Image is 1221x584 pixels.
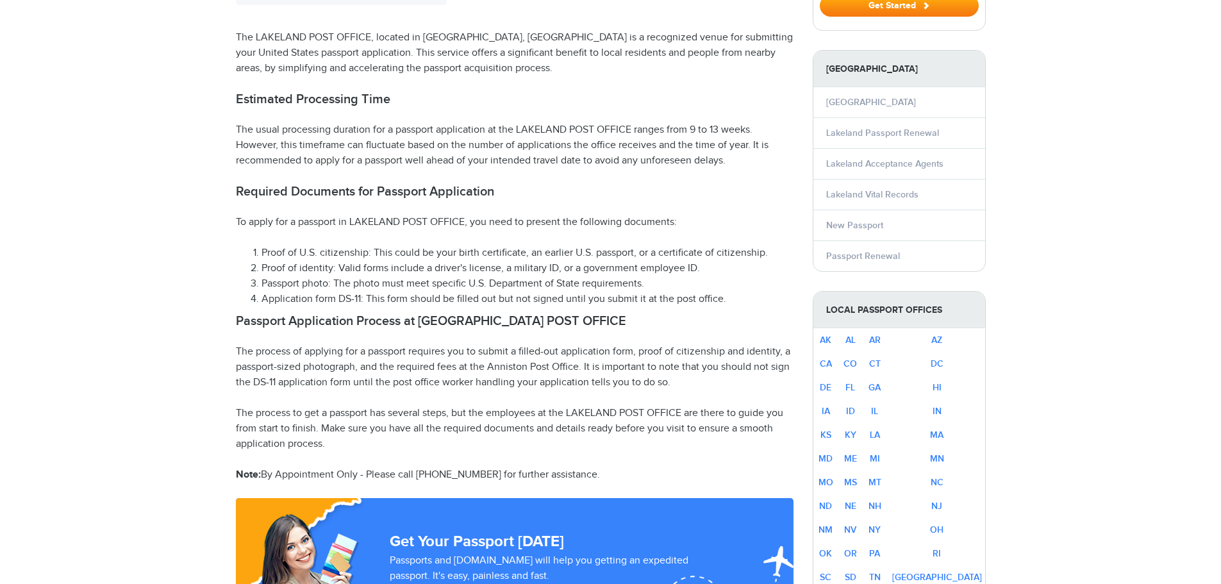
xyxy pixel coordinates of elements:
a: NV [844,524,856,535]
a: OR [844,548,857,559]
a: KY [845,430,856,440]
p: The process of applying for a passport requires you to submit a filled-out application form, proo... [236,344,793,390]
a: NH [868,501,881,512]
a: MO [818,477,833,488]
a: HI [933,382,942,393]
a: NJ [931,501,942,512]
a: Lakeland Acceptance Agents [826,158,943,169]
a: MN [930,453,944,464]
a: NY [868,524,881,535]
li: Proof of identity: Valid forms include a driver's license, a military ID, or a government employe... [262,261,793,276]
a: MD [818,453,833,464]
li: Proof of U.S. citizenship: This could be your birth certificate, an earlier U.S. passport, or a c... [262,246,793,261]
a: Lakeland Vital Records [826,189,918,200]
p: The process to get a passport has several steps, but the employees at the LAKELAND POST OFFICE ar... [236,406,793,452]
a: DE [820,382,831,393]
a: Passport Renewal [826,251,900,262]
a: CT [869,358,881,369]
a: PA [869,548,880,559]
a: LA [870,430,880,440]
a: IN [933,406,942,417]
h2: Required Documents for Passport Application [236,184,793,199]
a: AR [869,335,881,346]
a: AZ [931,335,942,346]
a: [GEOGRAPHIC_DATA] [826,97,916,108]
a: ID [846,406,855,417]
a: FL [845,382,855,393]
a: SC [820,572,831,583]
strong: Local Passport Offices [813,292,985,328]
h2: Passport Application Process at [GEOGRAPHIC_DATA] POST OFFICE [236,313,793,329]
a: NE [845,501,856,512]
a: MA [930,430,943,440]
li: Application form DS-11: This form should be filled out but not signed until you submit it at the ... [262,292,793,307]
a: Lakeland Passport Renewal [826,128,939,138]
a: KS [820,430,831,440]
strong: Get Your Passport [DATE] [390,532,564,551]
a: SD [845,572,856,583]
a: New Passport [826,220,883,231]
a: TN [869,572,881,583]
a: NC [931,477,943,488]
p: By Appointment Only - Please call [PHONE_NUMBER] for further assistance. [236,467,793,483]
li: Passport photo: The photo must meet specific U.S. Department of State requirements. [262,276,793,292]
a: GA [868,382,881,393]
p: The usual processing duration for a passport application at the LAKELAND POST OFFICE ranges from ... [236,122,793,169]
a: RI [933,548,941,559]
a: AK [820,335,831,346]
a: IA [822,406,830,417]
strong: [GEOGRAPHIC_DATA] [813,51,985,87]
a: ME [844,453,857,464]
a: MT [868,477,881,488]
a: ND [819,501,832,512]
a: MS [844,477,857,488]
a: DC [931,358,943,369]
a: AL [845,335,856,346]
a: IL [871,406,878,417]
a: OK [819,548,832,559]
a: [GEOGRAPHIC_DATA] [892,572,982,583]
a: MI [870,453,880,464]
a: OH [930,524,943,535]
a: CA [820,358,832,369]
a: NM [818,524,833,535]
strong: Note: [236,469,261,481]
p: The LAKELAND POST OFFICE, located in [GEOGRAPHIC_DATA], [GEOGRAPHIC_DATA] is a recognized venue f... [236,30,793,76]
p: To apply for a passport in LAKELAND POST OFFICE, you need to present the following documents: [236,215,793,230]
a: CO [843,358,857,369]
h2: Estimated Processing Time [236,92,793,107]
